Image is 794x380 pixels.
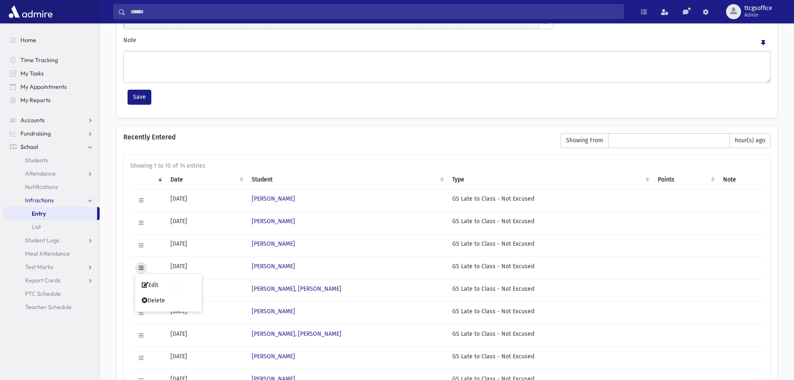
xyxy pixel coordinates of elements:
a: Meal Attendance [3,247,100,260]
a: Test Marks [3,260,100,274]
span: Attendance [25,170,56,177]
a: [PERSON_NAME], [PERSON_NAME] [252,285,341,292]
a: [PERSON_NAME] [252,263,295,270]
a: Time Tracking [3,53,100,67]
button: Save [128,90,151,105]
a: Student Logs [3,234,100,247]
td: [DATE] [165,234,247,257]
label: Note [123,36,136,48]
input: Search [125,4,624,19]
span: Admin [744,12,772,18]
span: My Appointments [20,83,67,91]
td: [DATE] [165,211,247,234]
span: Fundraising [20,130,51,137]
a: Attendance [3,167,100,180]
div: Showing 1 to 10 of 14 entries [130,161,764,170]
span: My Tasks [20,70,44,77]
th: Type: activate to sort column ascending [447,170,653,189]
img: AdmirePro [7,3,55,20]
a: Infractions [3,194,100,207]
span: Infractions [25,196,54,204]
th: Date: activate to sort column ascending [165,170,247,189]
span: ttcgsoffice [744,5,772,12]
a: [PERSON_NAME] [252,195,295,202]
td: GS Late to Class - Not Excused [447,347,653,369]
td: [DATE] [165,257,247,279]
a: Entry [3,207,97,220]
a: [PERSON_NAME] [252,308,295,315]
h6: Recently Entered [123,133,552,141]
td: GS Late to Class - Not Excused [447,189,653,211]
span: My Reports [20,96,50,104]
span: Accounts [20,116,45,124]
a: PTC Schedule [3,287,100,300]
th: Student: activate to sort column ascending [247,170,447,189]
a: Accounts [3,113,100,127]
td: [DATE] [165,189,247,211]
a: School [3,140,100,154]
a: My Appointments [3,80,100,93]
span: Home [20,36,36,44]
a: List [3,220,100,234]
a: [PERSON_NAME] [252,240,295,247]
span: Showing From [561,133,609,148]
a: Fundraising [3,127,100,140]
th: Points: activate to sort column ascending [653,170,718,189]
a: [PERSON_NAME], [PERSON_NAME] [252,330,341,337]
a: Delete [135,293,202,308]
a: Teacher Schedule [3,300,100,314]
td: [DATE] [165,347,247,369]
td: GS Late to Class - Not Excused [447,257,653,279]
td: GS Late to Class - Not Excused [447,324,653,347]
td: GS Late to Class - Not Excused [447,302,653,324]
a: Students [3,154,100,167]
a: [PERSON_NAME] [252,353,295,360]
a: My Tasks [3,67,100,80]
span: PTC Schedule [25,290,61,297]
a: Home [3,33,100,47]
span: Edit [142,282,158,289]
span: Student Logs [25,237,59,244]
a: Notifications [3,180,100,194]
th: Note [718,170,764,189]
span: Students [25,156,48,164]
span: List [32,223,41,231]
a: [PERSON_NAME] [252,218,295,225]
span: Notifications [25,183,58,191]
span: Test Marks [25,263,53,271]
span: Report Cards [25,277,60,284]
span: Meal Attendance [25,250,70,257]
a: Report Cards [3,274,100,287]
td: [DATE] [165,302,247,324]
td: [DATE] [165,279,247,302]
span: hour(s) ago [729,133,771,148]
td: GS Late to Class - Not Excused [447,234,653,257]
a: Edit [135,277,202,293]
span: School [20,143,38,151]
td: [DATE] [165,324,247,347]
a: My Reports [3,93,100,107]
span: Entry [32,210,46,217]
td: GS Late to Class - Not Excused [447,279,653,302]
span: Time Tracking [20,56,58,64]
span: Teacher Schedule [25,303,72,311]
td: GS Late to Class - Not Excused [447,211,653,234]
